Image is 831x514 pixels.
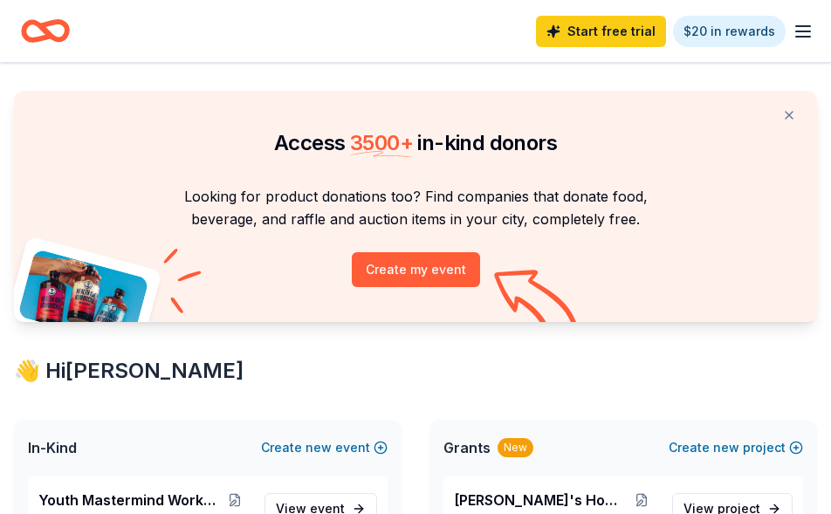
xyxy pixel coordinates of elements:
a: Start free trial [536,16,666,47]
button: Createnewevent [261,437,388,458]
span: new [713,437,739,458]
a: Home [21,10,70,51]
span: In-Kind [28,437,77,458]
span: 3500 + [350,130,413,155]
img: Curvy arrow [494,270,581,335]
span: new [306,437,332,458]
span: Grants [443,437,491,458]
button: Create my event [352,252,480,287]
span: [PERSON_NAME]'s House [454,490,624,511]
span: Youth Mastermind Workshop [38,490,219,511]
div: New [498,438,533,457]
a: $20 in rewards [673,16,786,47]
span: Access in-kind donors [274,130,557,155]
div: 👋 Hi [PERSON_NAME] [14,357,817,385]
button: Createnewproject [669,437,803,458]
p: Looking for product donations too? Find companies that donate food, beverage, and raffle and auct... [35,185,796,231]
